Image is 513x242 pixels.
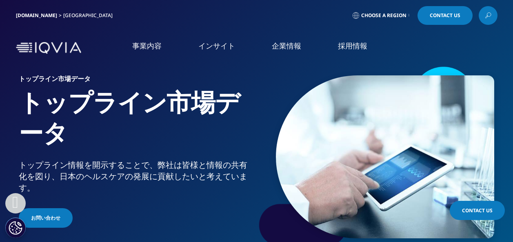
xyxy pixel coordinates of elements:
[5,218,26,238] button: Cookie 設定
[19,208,73,228] a: お問い合わせ
[16,12,57,19] a: [DOMAIN_NAME]
[63,12,116,19] div: [GEOGRAPHIC_DATA]
[462,207,493,214] span: Contact Us
[19,75,253,87] h6: トップライン市場データ
[338,41,367,51] a: 採用情報
[198,41,235,51] a: インサイト
[19,87,253,159] h1: トップライン市場データ
[272,41,301,51] a: 企業情報
[19,159,253,194] div: トップライン情報を開示することで、弊社は皆様と情報の共有化を図り、日本のヘルスケアの発展に貢献したいと考えています。
[450,201,505,220] a: Contact Us
[132,41,162,51] a: 事業内容
[418,6,473,25] a: Contact Us
[276,75,494,238] img: 299_analyze-an-experiment-by-tablet.jpg
[84,29,497,67] nav: Primary
[361,12,406,19] span: Choose a Region
[430,13,460,18] span: Contact Us
[31,214,60,222] span: お問い合わせ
